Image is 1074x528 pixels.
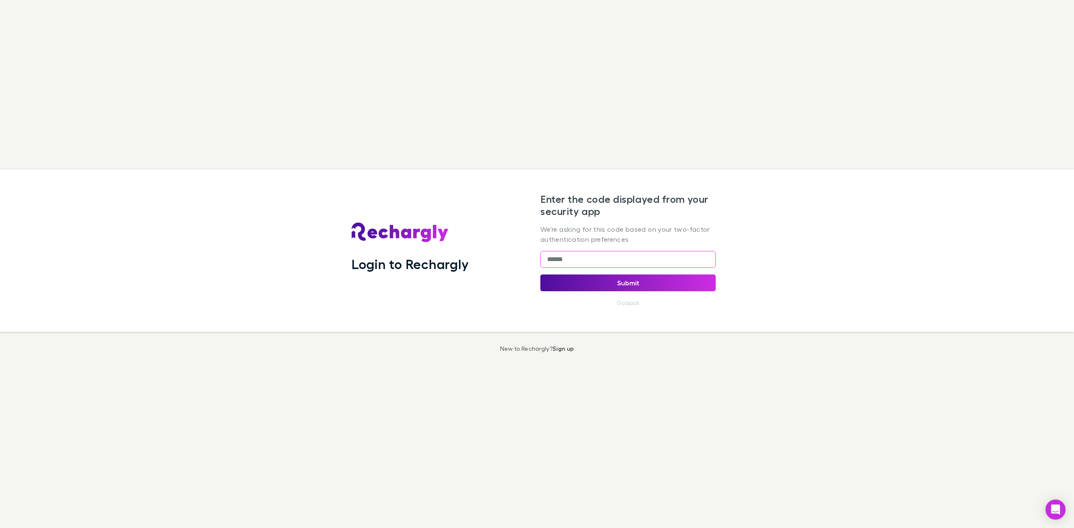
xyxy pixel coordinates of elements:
[612,298,644,308] button: Go back
[540,274,716,291] button: Submit
[553,345,574,352] a: Sign up
[540,224,716,244] p: We're asking for this code based on your two-factor authentication preferences
[1045,500,1066,520] div: Open Intercom Messenger
[352,256,469,272] h1: Login to Rechargly
[500,345,574,352] p: New to Rechargly?
[540,193,716,217] h2: Enter the code displayed from your security app
[352,223,449,243] img: Rechargly's Logo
